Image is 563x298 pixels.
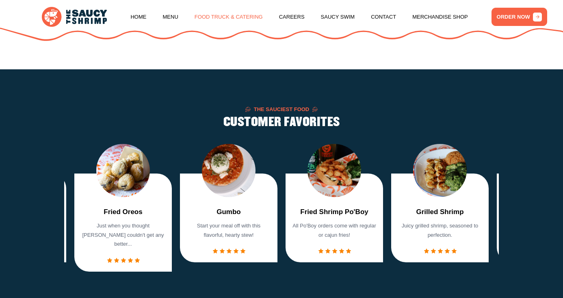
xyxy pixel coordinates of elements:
a: Careers [279,2,305,32]
img: food Image [413,144,466,197]
a: Menu [163,2,178,32]
a: ORDER NOW [492,8,547,26]
p: Juicy grilled shrimp, seasoned to perfection. [398,221,482,240]
p: Just when you thought [PERSON_NAME] couldn't get any better... [81,221,165,249]
a: Home [130,2,146,32]
a: Merchandise Shop [412,2,468,32]
div: 5 / 7 [286,144,383,262]
img: food Image [96,144,149,197]
a: Gumbo [217,207,241,217]
a: Grilled Shrimp [416,207,463,217]
h2: CUSTOMER FAVORITES [223,116,340,130]
a: Fried Shrimp Po'Boy [300,207,368,217]
a: Saucy Swim [321,2,355,32]
img: food Image [307,144,361,197]
img: logo [42,7,107,27]
div: 3 / 7 [74,144,172,272]
img: food Image [202,144,255,197]
a: Food Truck & Catering [195,2,263,32]
div: 4 / 7 [180,144,277,262]
p: Start your meal off with this flavorful, hearty stew! [187,221,271,240]
span: The Sauciest Food [254,107,310,112]
a: Fried Oreos [104,207,142,217]
a: Contact [371,2,396,32]
div: 6 / 7 [391,144,489,262]
p: All Po'Boy orders come with regular or cajun fries! [292,221,376,240]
